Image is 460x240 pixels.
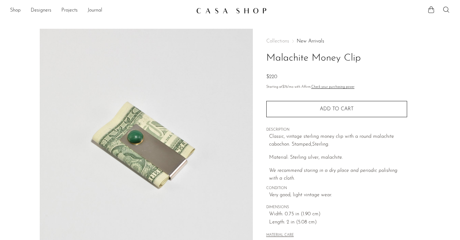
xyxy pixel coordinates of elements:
[266,39,289,44] span: Collections
[266,205,407,210] span: DIMENSIONS
[10,7,21,15] a: Shop
[320,107,354,112] span: Add to cart
[266,39,407,44] nav: Breadcrumbs
[266,74,277,79] span: $220
[266,101,407,117] button: Add to cart
[266,127,407,133] span: DESCRIPTION
[269,168,397,181] i: We recommend storing in a dry place and periodic polishing with a cloth.
[269,218,407,227] span: Length: 2 in (5.08 cm)
[311,85,355,89] a: Check your purchasing power - Learn more about Affirm Financing (opens in modal)
[269,191,407,199] span: Very good; light vintage wear.
[269,133,407,149] p: Classic, vintage sterling money clip with a round malachite cabochon. Stamped,
[10,5,191,16] ul: NEW HEADER MENU
[297,39,324,44] a: New Arrivals
[282,85,288,89] span: $76
[61,7,78,15] a: Projects
[269,210,407,218] span: Width: 0.75 in (1.90 cm)
[266,84,407,90] p: Starting at /mo with Affirm.
[312,142,329,147] em: Sterling.
[266,186,407,191] span: CONDITION
[10,5,191,16] nav: Desktop navigation
[269,154,407,162] p: Material: Sterling silver, malachite.
[88,7,102,15] a: Journal
[266,50,407,66] h1: Malachite Money Clip
[266,233,294,238] button: MATERIAL CARE
[31,7,51,15] a: Designers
